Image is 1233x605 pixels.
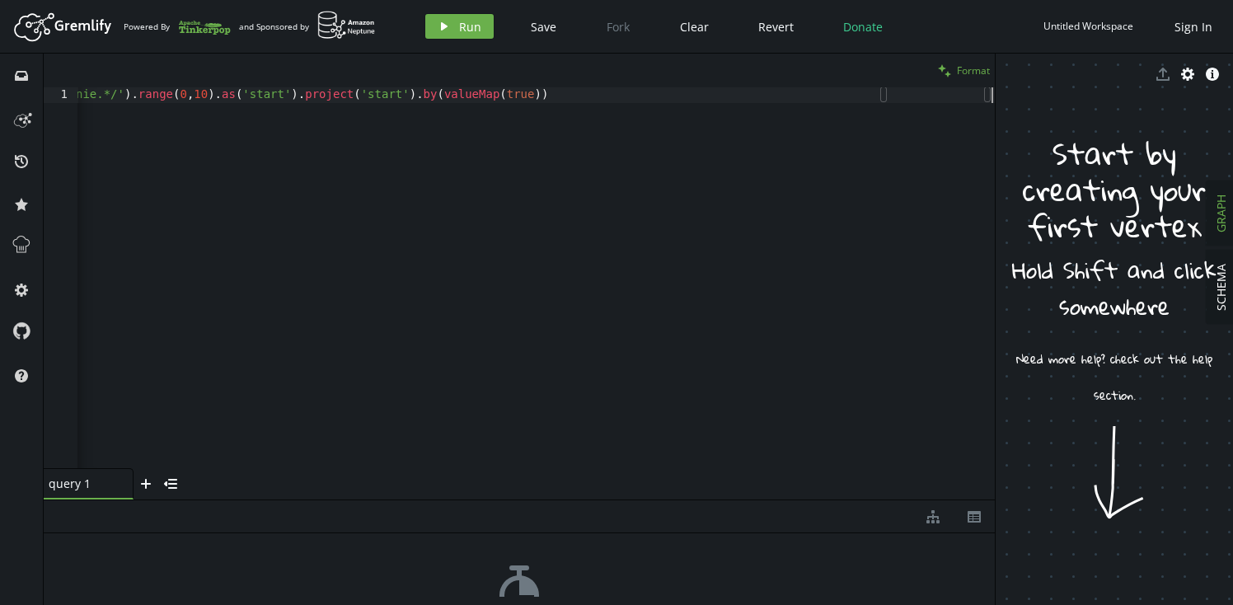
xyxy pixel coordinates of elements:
span: Sign In [1174,19,1212,35]
span: Format [957,63,990,77]
button: Donate [831,14,895,39]
div: Untitled Workspace [1043,20,1133,32]
span: Revert [758,19,794,35]
button: Save [518,14,569,39]
span: Fork [607,19,630,35]
span: SCHEMA [1213,264,1229,311]
div: and Sponsored by [239,11,376,42]
img: AWS Neptune [317,11,376,40]
button: Sign In [1166,14,1221,39]
div: Powered By [124,12,231,41]
div: 1 [44,87,78,103]
span: Save [531,19,556,35]
button: Revert [746,14,806,39]
button: Clear [668,14,721,39]
span: query 1 [49,476,115,491]
span: Donate [843,19,883,35]
span: Clear [680,19,709,35]
button: Run [425,14,494,39]
button: Format [933,54,995,87]
button: Fork [593,14,643,39]
span: GRAPH [1213,195,1229,232]
span: Run [459,19,481,35]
